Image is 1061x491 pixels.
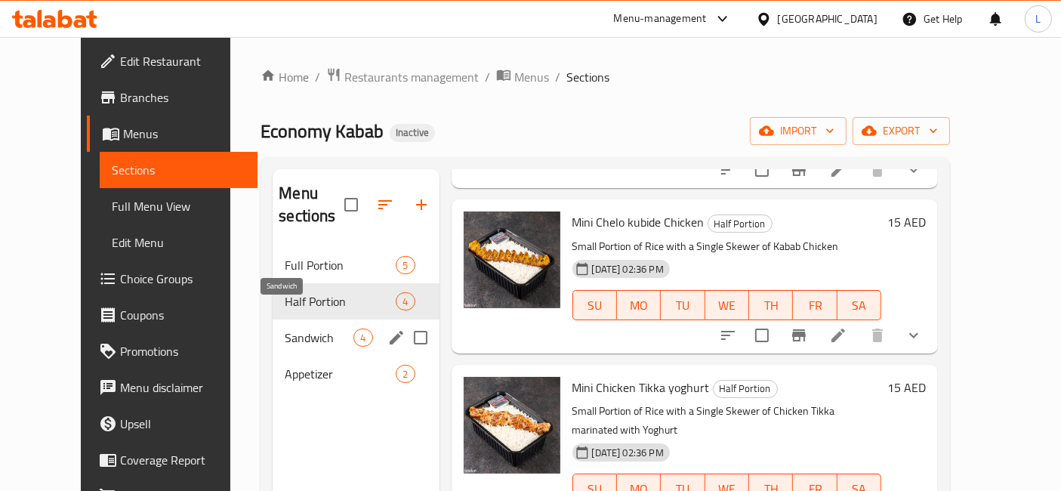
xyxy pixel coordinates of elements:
[87,79,258,116] a: Branches
[396,256,415,274] div: items
[579,295,611,317] span: SU
[87,369,258,406] a: Menu disclaimer
[464,377,560,474] img: Mini Chicken Tikka yoghurt
[572,290,617,320] button: SU
[120,270,246,288] span: Choice Groups
[865,122,938,141] span: export
[586,262,670,276] span: [DATE] 02:36 PM
[335,189,367,221] span: Select all sections
[708,215,773,233] div: Half Portion
[100,152,258,188] a: Sections
[396,292,415,310] div: items
[713,380,778,398] div: Half Portion
[710,152,746,188] button: sort-choices
[799,295,831,317] span: FR
[273,356,439,392] div: Appetizer2
[87,442,258,478] a: Coverage Report
[708,215,772,233] span: Half Portion
[279,182,344,227] h2: Menu sections
[710,317,746,354] button: sort-choices
[87,116,258,152] a: Menus
[755,295,787,317] span: TH
[87,43,258,79] a: Edit Restaurant
[285,292,396,310] span: Half Portion
[87,261,258,297] a: Choice Groups
[87,297,258,333] a: Coupons
[853,117,950,145] button: export
[859,317,896,354] button: delete
[496,67,549,87] a: Menus
[844,295,875,317] span: SA
[614,10,707,28] div: Menu-management
[514,68,549,86] span: Menus
[572,211,705,233] span: Mini Chelo kubide Chicken
[367,187,403,223] span: Sort sections
[661,290,705,320] button: TU
[829,161,847,179] a: Edit menu item
[667,295,699,317] span: TU
[120,306,246,324] span: Coupons
[87,333,258,369] a: Promotions
[705,290,749,320] button: WE
[396,367,414,381] span: 2
[781,317,817,354] button: Branch-specific-item
[572,237,882,256] p: Small Portion of Rice with a Single Skewer of Kabab Chicken
[714,380,777,397] span: Half Portion
[746,320,778,351] span: Select to update
[273,283,439,320] div: Half Portion4
[572,376,710,399] span: Mini Chicken Tikka yoghurt
[711,295,743,317] span: WE
[749,290,793,320] button: TH
[261,68,309,86] a: Home
[344,68,479,86] span: Restaurants management
[120,88,246,107] span: Branches
[390,126,435,139] span: Inactive
[793,290,837,320] button: FR
[120,451,246,469] span: Coverage Report
[623,295,655,317] span: MO
[746,154,778,186] span: Select to update
[326,67,479,87] a: Restaurants management
[120,342,246,360] span: Promotions
[285,365,396,383] span: Appetizer
[555,68,560,86] li: /
[100,188,258,224] a: Full Menu View
[905,161,923,179] svg: Show Choices
[261,114,384,148] span: Economy Kabab
[112,233,246,252] span: Edit Menu
[896,317,932,354] button: show more
[781,152,817,188] button: Branch-specific-item
[750,117,847,145] button: import
[887,212,926,233] h6: 15 AED
[261,67,950,87] nav: breadcrumb
[112,161,246,179] span: Sections
[120,52,246,70] span: Edit Restaurant
[778,11,877,27] div: [GEOGRAPHIC_DATA]
[905,326,923,344] svg: Show Choices
[887,377,926,398] h6: 15 AED
[100,224,258,261] a: Edit Menu
[896,152,932,188] button: show more
[572,402,882,440] p: Small Portion of Rice with a Single Skewer of Chicken Tikka marinated with Yoghurt
[273,247,439,283] div: Full Portion5
[762,122,834,141] span: import
[859,152,896,188] button: delete
[617,290,661,320] button: MO
[403,187,440,223] button: Add section
[120,378,246,397] span: Menu disclaimer
[123,125,246,143] span: Menus
[315,68,320,86] li: /
[120,415,246,433] span: Upsell
[273,241,439,398] nav: Menu sections
[353,329,372,347] div: items
[566,68,609,86] span: Sections
[464,212,560,308] img: Mini Chelo kubide Chicken
[285,256,396,274] span: Full Portion
[390,124,435,142] div: Inactive
[396,295,414,309] span: 4
[485,68,490,86] li: /
[396,258,414,273] span: 5
[285,329,353,347] span: Sandwich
